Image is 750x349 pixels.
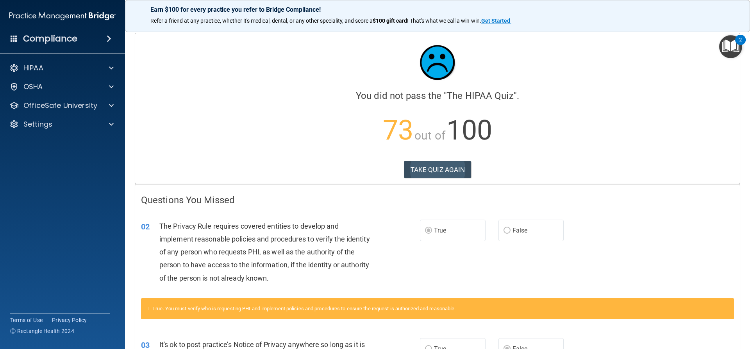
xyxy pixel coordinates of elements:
p: Settings [23,120,52,129]
h4: Compliance [23,33,77,44]
strong: Get Started [481,18,510,24]
span: ! That's what we call a win-win. [407,18,481,24]
span: 73 [383,114,413,146]
span: True [434,227,446,234]
a: Privacy Policy [52,316,87,324]
a: Settings [9,120,114,129]
a: OSHA [9,82,114,91]
strong: $100 gift card [373,18,407,24]
span: Refer a friend at any practice, whether it's medical, dental, or any other speciality, and score a [150,18,373,24]
span: 02 [141,222,150,231]
span: False [512,227,528,234]
button: TAKE QUIZ AGAIN [404,161,471,178]
span: True. You must verify who is requesting PHI and implement policies and procedures to ensure the r... [152,306,455,311]
a: Terms of Use [10,316,43,324]
span: The Privacy Rule requires covered entities to develop and implement reasonable policies and proce... [159,222,370,282]
span: out of [414,129,445,142]
input: True [425,228,432,234]
div: 2 [739,40,742,50]
a: OfficeSafe University [9,101,114,110]
span: 100 [446,114,492,146]
input: False [504,228,511,234]
img: PMB logo [9,8,116,24]
a: HIPAA [9,63,114,73]
span: Ⓒ Rectangle Health 2024 [10,327,74,335]
p: Earn $100 for every practice you refer to Bridge Compliance! [150,6,725,13]
span: The HIPAA Quiz [447,90,513,101]
a: Get Started [481,18,511,24]
h4: You did not pass the " ". [141,91,734,101]
h4: Questions You Missed [141,195,734,205]
p: HIPAA [23,63,43,73]
p: OfficeSafe University [23,101,97,110]
img: sad_face.ecc698e2.jpg [414,39,461,86]
p: OSHA [23,82,43,91]
button: Open Resource Center, 2 new notifications [719,35,742,58]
